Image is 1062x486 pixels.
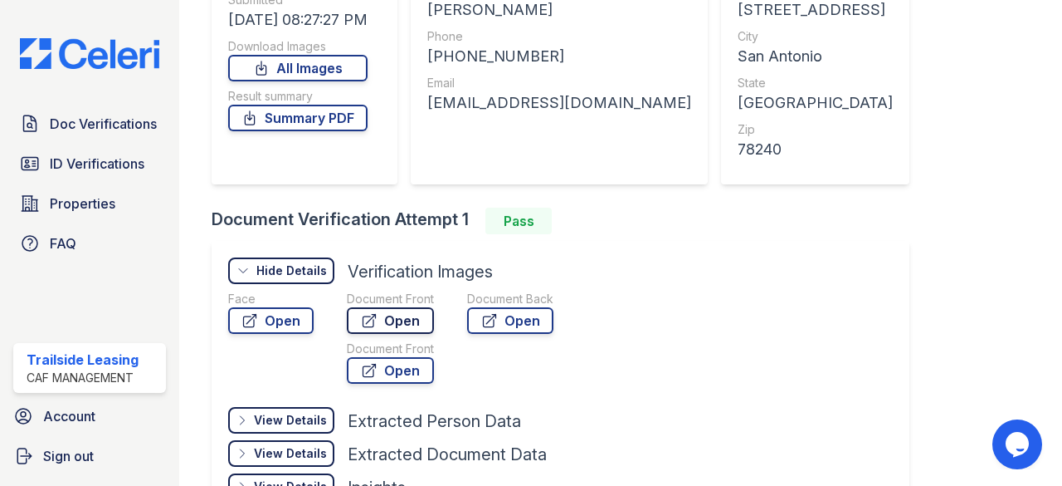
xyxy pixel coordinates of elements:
div: [EMAIL_ADDRESS][DOMAIN_NAME] [427,91,691,115]
a: Sign out [7,439,173,473]
a: Open [347,357,434,384]
div: [GEOGRAPHIC_DATA] [738,91,893,115]
span: Account [43,406,95,426]
a: Doc Verifications [13,107,166,140]
div: Document Verification Attempt 1 [212,208,923,234]
div: Zip [738,121,893,138]
a: Open [228,307,314,334]
a: Account [7,400,173,433]
div: State [738,75,893,91]
div: San Antonio [738,45,893,68]
div: Phone [427,28,691,45]
span: Sign out [43,446,94,466]
div: Pass [485,208,552,234]
a: FAQ [13,227,166,260]
div: View Details [254,412,327,429]
div: [DATE] 08:27:27 PM [228,8,368,32]
div: Email [427,75,691,91]
div: Document Front [347,291,434,307]
a: ID Verifications [13,147,166,180]
div: Face [228,291,314,307]
a: Open [467,307,553,334]
div: Hide Details [256,263,327,279]
div: Document Back [467,291,553,307]
div: [PHONE_NUMBER] [427,45,691,68]
iframe: chat widget [992,420,1045,469]
img: CE_Logo_Blue-a8612792a0a2168367f1c8372b55b34899dd931a85d93a1a3d3e32e68fde9ad4.png [7,38,173,70]
a: Properties [13,187,166,220]
div: CAF Management [27,370,139,386]
span: Properties [50,194,115,214]
div: 78240 [738,138,893,161]
div: Result summary [228,88,368,105]
div: City [738,28,893,45]
div: Document Front [347,341,434,357]
div: Trailside Leasing [27,350,139,370]
div: Download Images [228,38,368,55]
div: Verification Images [348,260,493,283]
span: FAQ [50,233,76,253]
span: Doc Verifications [50,114,157,134]
a: All Images [228,55,368,81]
div: Extracted Document Data [348,443,547,466]
div: View Details [254,445,327,462]
div: Extracted Person Data [348,410,521,433]
span: ID Verifications [50,154,144,174]
a: Summary PDF [228,105,368,131]
a: Open [347,307,434,334]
